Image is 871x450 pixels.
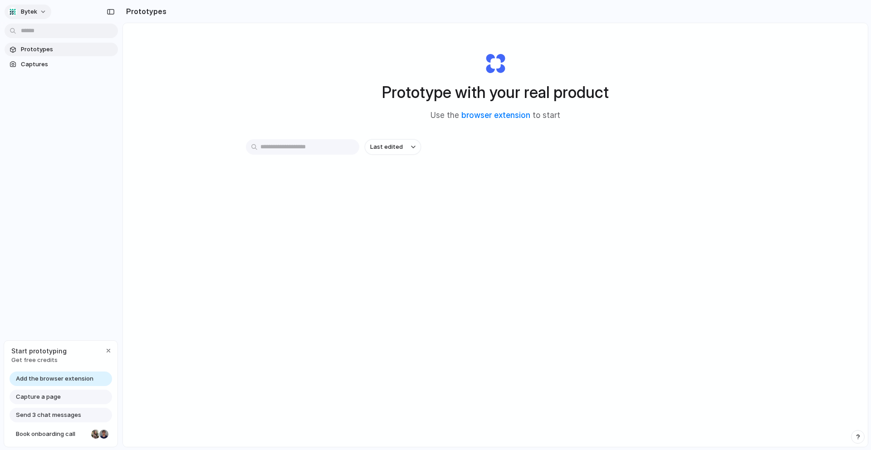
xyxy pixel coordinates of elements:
span: Start prototyping [11,346,67,356]
h2: Prototypes [122,6,166,17]
span: Last edited [370,142,403,152]
span: Capture a page [16,392,61,401]
a: Book onboarding call [10,427,112,441]
button: Last edited [365,139,421,155]
button: Bytek [5,5,51,19]
span: Book onboarding call [16,430,88,439]
a: browser extension [461,111,530,120]
div: Christian Iacullo [98,429,109,440]
a: Add the browser extension [10,372,112,386]
a: Captures [5,58,118,71]
h1: Prototype with your real product [382,80,609,104]
span: Bytek [21,7,37,16]
a: Prototypes [5,43,118,56]
span: Use the to start [431,110,560,122]
span: Add the browser extension [16,374,93,383]
div: Nicole Kubica [90,429,101,440]
span: Captures [21,60,114,69]
span: Prototypes [21,45,114,54]
span: Get free credits [11,356,67,365]
span: Send 3 chat messages [16,411,81,420]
